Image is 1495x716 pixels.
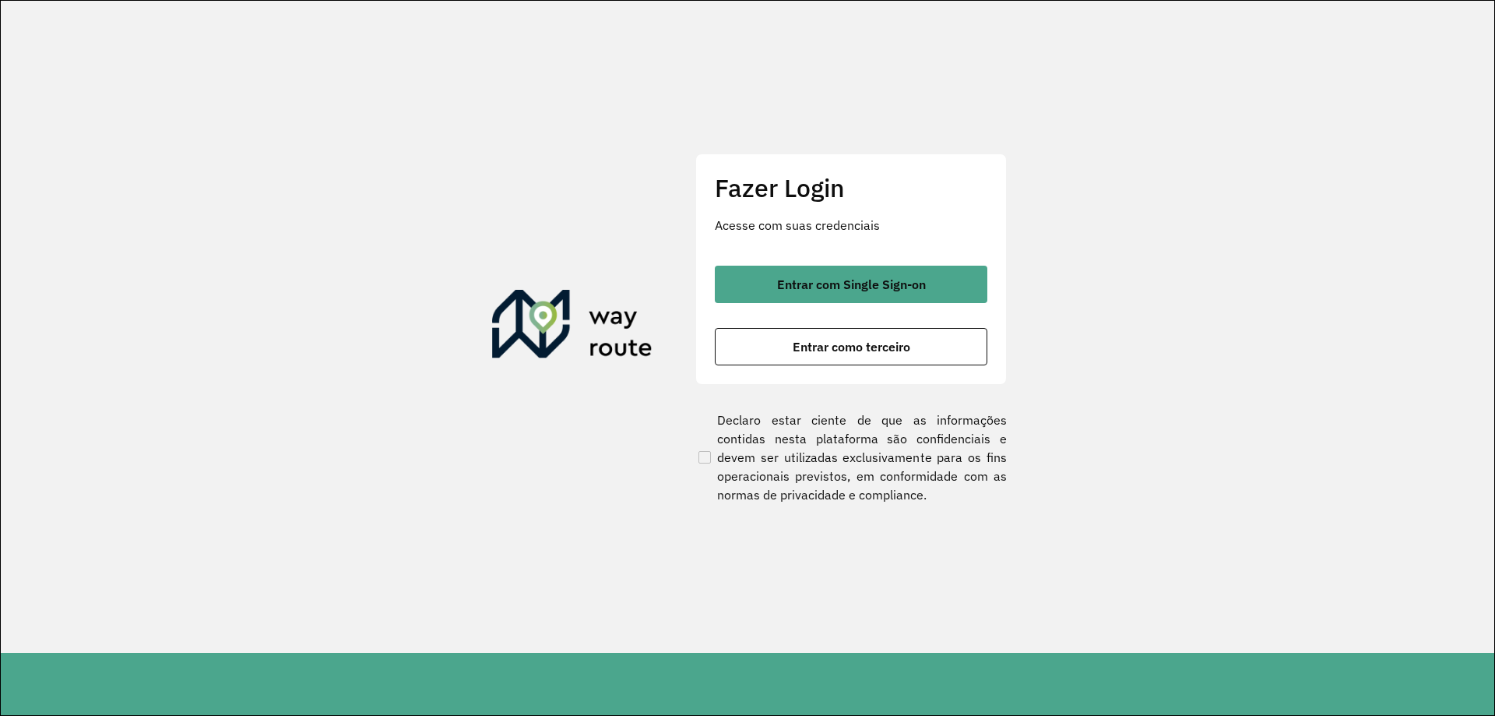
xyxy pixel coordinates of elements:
img: Roteirizador AmbevTech [492,290,653,365]
span: Entrar com Single Sign-on [777,278,926,291]
button: button [715,328,987,365]
h2: Fazer Login [715,173,987,203]
span: Entrar como terceiro [793,340,910,353]
label: Declaro estar ciente de que as informações contidas nesta plataforma são confidenciais e devem se... [695,411,1007,504]
button: button [715,266,987,303]
p: Acesse com suas credenciais [715,216,987,235]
